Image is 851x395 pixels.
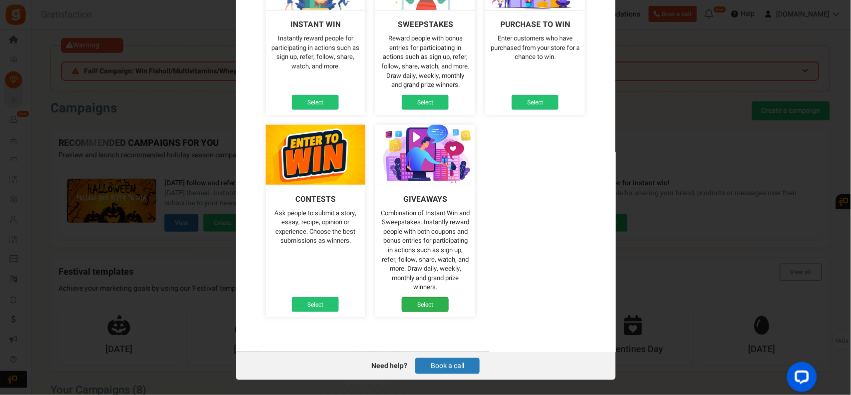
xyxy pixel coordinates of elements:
a: Book a call [415,358,480,374]
h4: Contests [295,195,336,204]
a: Select [292,95,339,110]
a: Select [292,297,339,312]
p: Combination of Instant Win and Sweepstakes. Instantly reward people with both coupons and bonus e... [380,209,470,292]
a: Select [402,95,449,110]
p: Ask people to submit a story, essay, recipe, opinion or experience. Choose the best submissions a... [271,209,361,246]
div: Need help? [371,361,407,371]
a: Select [402,297,449,312]
h4: Purchase to win [500,20,570,29]
p: Instantly reward people for participating in actions such as sign up, refer, follow, share, watch... [271,34,361,71]
h4: Giveaways [403,195,447,204]
img: giveaways.webp [375,125,475,185]
h4: Sweepstakes [398,20,453,29]
p: Reward people with bonus entries for participating in actions such as sign up, refer, follow, sha... [380,34,470,89]
img: contests.webp [266,125,366,185]
p: Enter customers who have purchased from your store for a chance to win. [490,34,580,62]
a: Select [512,95,559,110]
h4: Instant win [290,20,341,29]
